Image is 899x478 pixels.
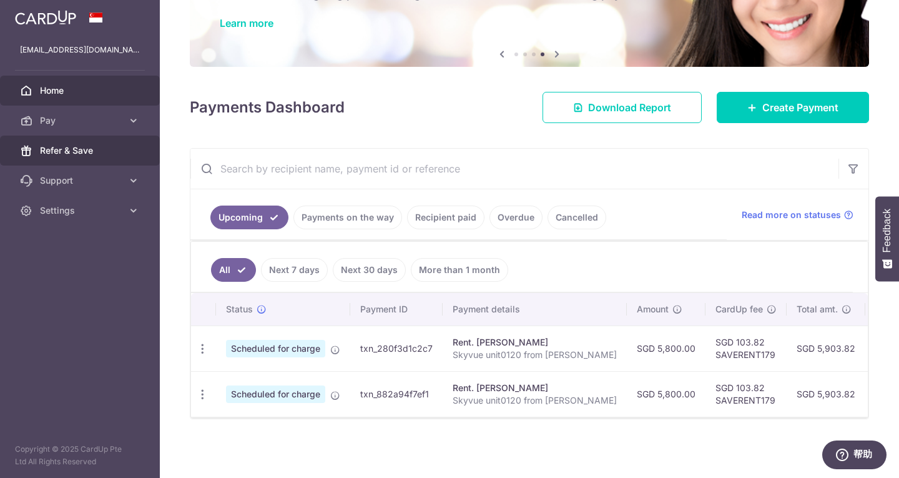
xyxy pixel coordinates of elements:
[220,17,273,29] a: Learn more
[787,371,865,417] td: SGD 5,903.82
[40,204,122,217] span: Settings
[226,340,325,357] span: Scheduled for charge
[40,114,122,127] span: Pay
[797,303,838,316] span: Total amt.
[333,258,406,282] a: Next 30 days
[210,206,288,229] a: Upcoming
[453,336,617,349] div: Rent. [PERSON_NAME]
[787,326,865,371] td: SGD 5,903.82
[627,371,705,417] td: SGD 5,800.00
[705,371,787,417] td: SGD 103.82 SAVERENT179
[637,303,669,316] span: Amount
[190,96,345,119] h4: Payments Dashboard
[293,206,402,229] a: Payments on the way
[407,206,484,229] a: Recipient paid
[40,174,122,187] span: Support
[548,206,606,229] a: Cancelled
[350,371,443,417] td: txn_882a94f7ef1
[411,258,508,282] a: More than 1 month
[453,394,617,407] p: Skyvue unit0120 from [PERSON_NAME]
[705,326,787,371] td: SGD 103.82 SAVERENT179
[588,100,671,115] span: Download Report
[226,303,253,316] span: Status
[261,258,328,282] a: Next 7 days
[350,293,443,326] th: Payment ID
[226,386,325,403] span: Scheduled for charge
[350,326,443,371] td: txn_280f3d1c2c7
[742,209,853,221] a: Read more on statuses
[40,144,122,157] span: Refer & Save
[453,349,617,361] p: Skyvue unit0120 from [PERSON_NAME]
[882,209,893,252] span: Feedback
[453,382,617,394] div: Rent. [PERSON_NAME]
[717,92,869,123] a: Create Payment
[211,258,256,282] a: All
[489,206,543,229] a: Overdue
[543,92,702,123] a: Download Report
[443,293,627,326] th: Payment details
[715,303,763,316] span: CardUp fee
[40,84,122,97] span: Home
[627,326,705,371] td: SGD 5,800.00
[822,441,887,472] iframe: 打开一个小组件，您可以在其中找到更多信息
[742,209,841,221] span: Read more on statuses
[762,100,838,115] span: Create Payment
[190,149,838,189] input: Search by recipient name, payment id or reference
[875,196,899,281] button: Feedback - Show survey
[20,44,140,56] p: [EMAIL_ADDRESS][DOMAIN_NAME]
[15,10,76,25] img: CardUp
